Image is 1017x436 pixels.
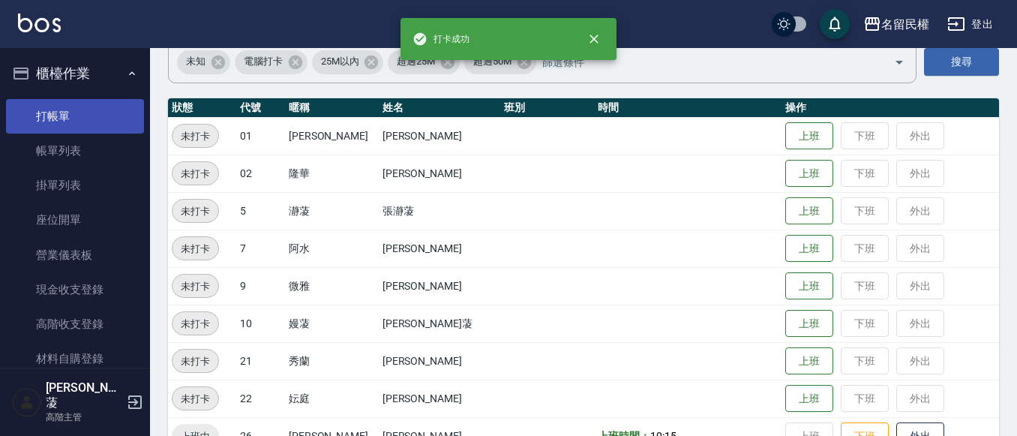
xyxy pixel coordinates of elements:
[785,160,833,188] button: 上班
[388,54,444,69] span: 超過25M
[12,387,42,417] img: Person
[379,117,501,155] td: [PERSON_NAME]
[538,49,868,75] input: 篩選條件
[785,197,833,225] button: 上班
[6,272,144,307] a: 現金收支登錄
[236,305,285,342] td: 10
[6,238,144,272] a: 營業儀表板
[785,272,833,300] button: 上班
[236,230,285,267] td: 7
[236,155,285,192] td: 02
[785,235,833,263] button: 上班
[285,230,379,267] td: 阿水
[379,98,501,118] th: 姓名
[412,32,469,47] span: 打卡成功
[172,278,218,294] span: 未打卡
[285,267,379,305] td: 微雅
[168,98,236,118] th: 狀態
[236,267,285,305] td: 9
[312,50,384,74] div: 25M以內
[379,155,501,192] td: [PERSON_NAME]
[924,48,999,76] button: 搜尋
[6,307,144,341] a: 高階收支登錄
[6,203,144,237] a: 座位開單
[379,267,501,305] td: [PERSON_NAME]
[857,9,935,40] button: 名留民權
[464,54,520,69] span: 超過50M
[379,342,501,380] td: [PERSON_NAME]
[785,385,833,413] button: 上班
[285,98,379,118] th: 暱稱
[172,128,218,144] span: 未打卡
[172,203,218,219] span: 未打卡
[577,23,610,56] button: close
[172,316,218,332] span: 未打卡
[781,98,999,118] th: 操作
[46,410,122,424] p: 高階主管
[236,98,285,118] th: 代號
[500,98,594,118] th: 班別
[388,50,460,74] div: 超過25M
[6,341,144,376] a: 材料自購登錄
[785,122,833,150] button: 上班
[379,192,501,230] td: 張瀞蓤
[785,347,833,375] button: 上班
[177,54,214,69] span: 未知
[887,50,911,74] button: Open
[18,14,61,32] img: Logo
[172,353,218,369] span: 未打卡
[285,192,379,230] td: 瀞蓤
[379,380,501,417] td: [PERSON_NAME]
[177,50,230,74] div: 未知
[594,98,781,118] th: 時間
[785,310,833,338] button: 上班
[285,117,379,155] td: [PERSON_NAME]
[236,380,285,417] td: 22
[172,166,218,182] span: 未打卡
[820,9,850,39] button: save
[236,342,285,380] td: 21
[6,134,144,168] a: 帳單列表
[881,15,929,34] div: 名留民權
[379,305,501,342] td: [PERSON_NAME]蓤
[285,380,379,417] td: 妘庭
[312,54,368,69] span: 25M以內
[235,50,307,74] div: 電腦打卡
[6,168,144,203] a: 掛單列表
[6,54,144,93] button: 櫃檯作業
[236,192,285,230] td: 5
[379,230,501,267] td: [PERSON_NAME]
[285,305,379,342] td: 嫚蓤
[172,391,218,407] span: 未打卡
[236,117,285,155] td: 01
[46,380,122,410] h5: [PERSON_NAME]蓤
[235,54,292,69] span: 電腦打卡
[285,155,379,192] td: 隆華
[464,50,536,74] div: 超過50M
[6,99,144,134] a: 打帳單
[941,11,999,38] button: 登出
[172,241,218,257] span: 未打卡
[285,342,379,380] td: 秀蘭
